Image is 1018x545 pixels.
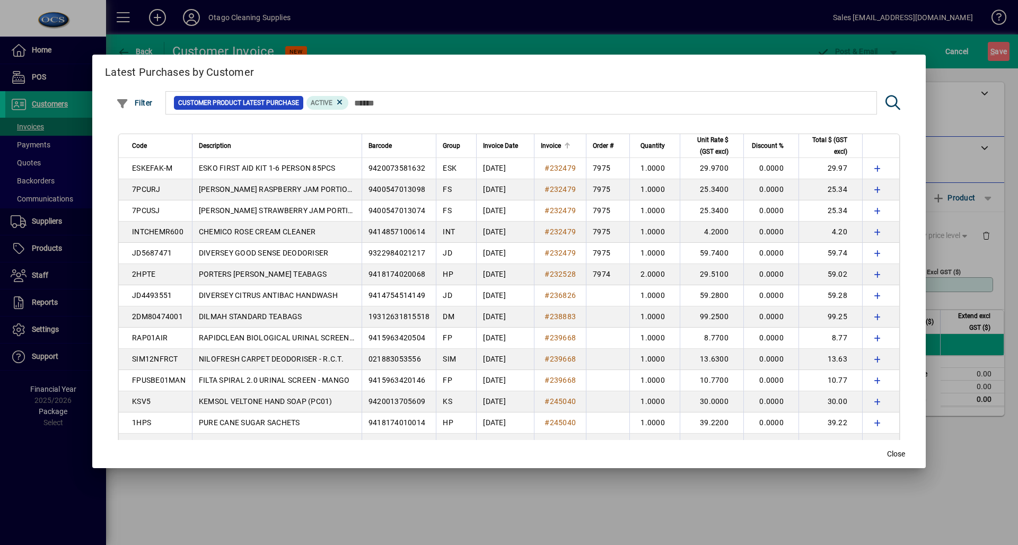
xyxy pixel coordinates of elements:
td: 25.3400 [680,200,743,222]
span: Description [199,140,231,152]
span: KS [443,397,452,406]
span: 9420013705609 [368,397,425,406]
td: 13.6300 [680,349,743,370]
mat-chip: Product Activation Status: Active [306,96,349,110]
td: 0.0000 [743,200,798,222]
span: 7PCUSJ [132,206,160,215]
span: JD5687471 [132,249,172,257]
span: 9415963420146 [368,376,425,384]
td: 13.63 [798,349,862,370]
td: 30.0000 [680,391,743,412]
span: Active [311,99,332,107]
span: [PERSON_NAME] STRAWBERRY JAM PORTIONS [199,206,363,215]
span: FP [443,376,452,384]
span: NILOFRESH CARPET DEODORISER - R.C.T. [199,355,344,363]
span: DILMAH STANDARD TEABAGS [199,312,302,321]
span: # [545,376,549,384]
span: 238883 [550,312,576,321]
td: 0.0000 [743,179,798,200]
div: Code [132,140,186,152]
a: #238883 [541,311,580,322]
div: Invoice Date [483,140,528,152]
a: #232479 [541,205,580,216]
span: 232479 [550,249,576,257]
button: Filter [113,93,155,112]
a: #239668 [541,353,580,365]
td: 1.0000 [629,243,680,264]
td: 39.2200 [680,412,743,434]
span: # [545,312,549,321]
span: KEMSOL VELTONE HAND SOAP (PC01) [199,397,332,406]
td: 1.0000 [629,328,680,349]
span: 232479 [550,227,576,236]
td: 99.2500 [680,306,743,328]
span: 232479 [550,164,576,172]
span: Group [443,140,460,152]
td: 1.0000 [629,349,680,370]
div: Total $ (GST excl) [805,134,857,157]
span: # [545,418,549,427]
span: 9400547013074 [368,206,425,215]
td: 1.0000 [629,412,680,434]
h2: Latest Purchases by Customer [92,55,926,85]
span: 7PCURJ [132,185,161,194]
td: 29.5100 [680,264,743,285]
span: 9415963420504 [368,333,425,342]
a: #232479 [541,226,580,238]
button: Close [879,445,913,464]
span: FS [443,185,452,194]
td: 1.0000 [629,222,680,243]
span: 9418174010014 [368,418,425,427]
td: [DATE] [476,264,534,285]
td: 0.0000 [743,222,798,243]
td: [DATE] [476,222,534,243]
span: DIVERSEY CITRUS ANTIBAC HANDWASH [199,291,338,300]
span: Customer Product Latest Purchase [178,98,299,108]
span: JD [443,291,452,300]
span: 245040 [550,418,576,427]
td: 8.7700 [680,328,743,349]
td: 1.0000 [629,200,680,222]
div: Quantity [636,140,674,152]
div: Unit Rate $ (GST excl) [687,134,738,157]
td: 24.0500 [680,434,743,455]
div: Group [443,140,470,152]
div: Discount % [750,140,793,152]
span: FILTA SPIRAL 2.0 URINAL SCREEN - MANGO [199,376,350,384]
span: JD4493551 [132,291,172,300]
div: Description [199,140,355,152]
span: PORTERS [PERSON_NAME] TEABAGS [199,270,327,278]
td: 3.0000 [629,434,680,455]
a: #245040 [541,417,580,428]
td: 0.0000 [743,349,798,370]
td: 7975 [586,243,629,264]
span: 1HPS [132,418,151,427]
td: 99.25 [798,306,862,328]
td: 8.77 [798,328,862,349]
span: SIM12NFRCT [132,355,178,363]
td: 4.2000 [680,222,743,243]
a: #232479 [541,247,580,259]
span: 239668 [550,333,576,342]
span: Total $ (GST excl) [805,134,847,157]
span: Close [887,449,905,460]
td: 1.0000 [629,306,680,328]
td: 1.0000 [629,370,680,391]
span: Code [132,140,147,152]
span: DM [443,312,454,321]
span: 021883053556 [368,355,421,363]
td: 59.2800 [680,285,743,306]
span: # [545,291,549,300]
span: RAP01AIR [132,333,168,342]
span: Filter [116,99,153,107]
td: 7974 [586,264,629,285]
div: Order # [593,140,623,152]
span: 232479 [550,206,576,215]
span: ESKEFAK-M [132,164,172,172]
td: 0.0000 [743,370,798,391]
span: 2DM80474001 [132,312,183,321]
td: 1.0000 [629,158,680,179]
td: 1.0000 [629,285,680,306]
td: 59.74 [798,243,862,264]
span: 232528 [550,270,576,278]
